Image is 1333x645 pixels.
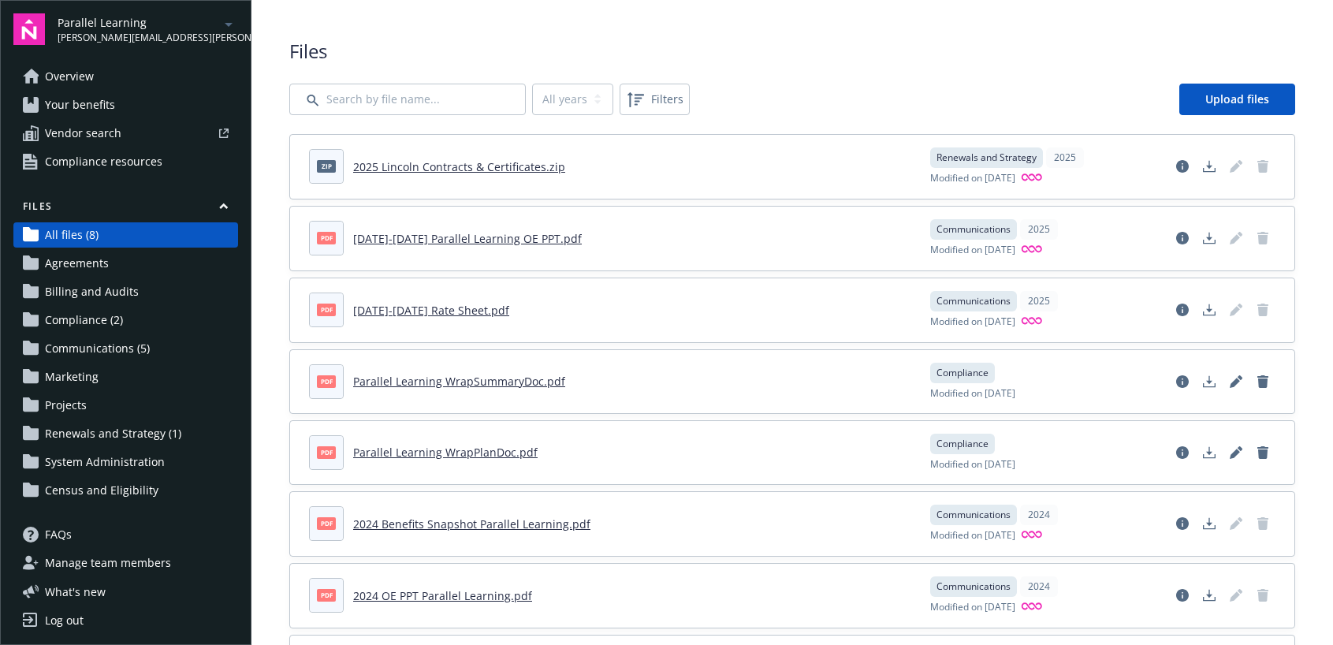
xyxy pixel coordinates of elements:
span: Delete document [1250,511,1275,536]
span: Delete document [1250,226,1275,251]
span: System Administration [45,449,165,475]
a: Download document [1197,511,1222,536]
a: 2025 Lincoln Contracts & Certificates.zip [353,159,565,174]
div: 2024 [1020,505,1058,525]
a: 2024 Benefits Snapshot Parallel Learning.pdf [353,516,590,531]
span: Edit document [1223,226,1249,251]
span: [PERSON_NAME][EMAIL_ADDRESS][PERSON_NAME][DOMAIN_NAME] [58,31,219,45]
div: Log out [45,608,84,633]
a: View file details [1170,226,1195,251]
div: 2025 [1020,291,1058,311]
a: Compliance (2) [13,308,238,333]
a: Agreements [13,251,238,276]
a: View file details [1170,297,1195,322]
a: [DATE]-[DATE] Rate Sheet.pdf [353,303,509,318]
a: Edit document [1223,440,1249,465]
a: View file details [1170,154,1195,179]
span: pdf [317,517,336,529]
span: pdf [317,375,336,387]
a: Download document [1197,154,1222,179]
a: Your benefits [13,92,238,117]
span: Filters [623,87,687,112]
span: Compliance [936,366,989,380]
div: 2025 [1046,147,1084,168]
span: Edit document [1223,511,1249,536]
a: 2024 OE PPT Parallel Learning.pdf [353,588,532,603]
a: Edit document [1223,369,1249,394]
a: System Administration [13,449,238,475]
span: Communications [936,580,1011,594]
span: Filters [651,91,683,107]
span: Delete document [1250,154,1275,179]
span: Delete document [1250,583,1275,608]
button: Filters [620,84,690,115]
span: Renewals and Strategy (1) [45,421,181,446]
button: Files [13,199,238,219]
a: Delete document [1250,440,1275,465]
div: 2025 [1020,219,1058,240]
a: Vendor search [13,121,238,146]
span: Billing and Audits [45,279,139,304]
a: Download document [1197,583,1222,608]
a: Census and Eligibility [13,478,238,503]
a: FAQs [13,522,238,547]
span: Modified on [DATE] [930,600,1015,615]
span: Your benefits [45,92,115,117]
span: Marketing [45,364,99,390]
input: Search by file name... [289,84,526,115]
a: Renewals and Strategy (1) [13,421,238,446]
span: Projects [45,393,87,418]
span: Files [289,38,1295,65]
span: Compliance [936,437,989,451]
a: Delete document [1250,369,1275,394]
span: Census and Eligibility [45,478,158,503]
a: arrowDropDown [219,14,238,33]
a: [DATE]-[DATE] Parallel Learning OE PPT.pdf [353,231,582,246]
a: View file details [1170,511,1195,536]
a: Compliance resources [13,149,238,174]
a: Download document [1197,440,1222,465]
span: Edit document [1223,583,1249,608]
a: Download document [1197,297,1222,322]
span: Communications [936,294,1011,308]
a: Communications (5) [13,336,238,361]
span: All files (8) [45,222,99,248]
a: Download document [1197,369,1222,394]
a: View file details [1170,583,1195,608]
span: Compliance resources [45,149,162,174]
span: FAQs [45,522,72,547]
span: Delete document [1250,297,1275,322]
img: navigator-logo.svg [13,13,45,45]
span: Modified on [DATE] [930,528,1015,543]
span: Edit document [1223,297,1249,322]
span: Vendor search [45,121,121,146]
span: Compliance (2) [45,308,123,333]
span: pdf [317,446,336,458]
a: All files (8) [13,222,238,248]
span: Communications [936,508,1011,522]
span: pdf [317,589,336,601]
a: Upload files [1179,84,1295,115]
a: Overview [13,64,238,89]
span: Modified on [DATE] [930,171,1015,186]
a: Download document [1197,226,1222,251]
a: Parallel Learning WrapPlanDoc.pdf [353,445,538,460]
span: Modified on [DATE] [930,386,1015,401]
a: View file details [1170,369,1195,394]
span: Communications [936,222,1011,237]
span: pdf [317,232,336,244]
span: Agreements [45,251,109,276]
span: Renewals and Strategy [936,151,1037,165]
button: Parallel Learning[PERSON_NAME][EMAIL_ADDRESS][PERSON_NAME][DOMAIN_NAME]arrowDropDown [58,13,238,45]
span: pdf [317,304,336,315]
span: Manage team members [45,550,171,576]
span: Edit document [1223,154,1249,179]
